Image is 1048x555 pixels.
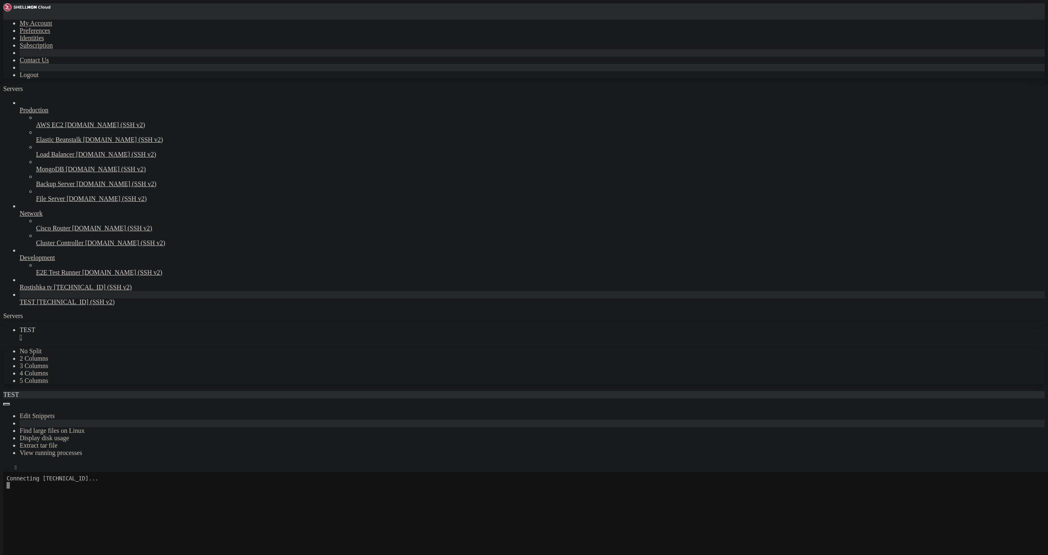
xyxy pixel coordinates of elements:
[36,232,1045,247] li: Cluster Controller [DOMAIN_NAME] (SSH v2)
[36,143,1045,158] li: Load Balancer [DOMAIN_NAME] (SSH v2)
[36,225,1045,232] a: Cisco Router [DOMAIN_NAME] (SSH v2)
[82,269,163,276] span: [DOMAIN_NAME] (SSH v2)
[65,121,145,128] span: [DOMAIN_NAME] (SSH v2)
[36,166,1045,173] a: MongoDB [DOMAIN_NAME] (SSH v2)
[20,412,55,419] a: Edit Snippets
[83,136,163,143] span: [DOMAIN_NAME] (SSH v2)
[36,136,81,143] span: Elastic Beanstalk
[20,57,49,64] a: Contact Us
[11,463,20,472] button: 
[3,3,941,10] x-row: Connecting [TECHNICAL_ID]...
[54,284,132,291] span: [TECHNICAL_ID] (SSH v2)
[20,210,1045,217] a: Network
[20,434,69,441] a: Display disk usage
[20,254,55,261] span: Development
[67,195,147,202] span: [DOMAIN_NAME] (SSH v2)
[3,85,56,92] a: Servers
[36,239,84,246] span: Cluster Controller
[65,166,146,173] span: [DOMAIN_NAME] (SSH v2)
[36,239,1045,247] a: Cluster Controller [DOMAIN_NAME] (SSH v2)
[36,121,1045,129] a: AWS EC2 [DOMAIN_NAME] (SSH v2)
[3,10,7,17] div: (0, 1)
[20,107,1045,114] a: Production
[36,136,1045,143] a: Elastic Beanstalk [DOMAIN_NAME] (SSH v2)
[20,284,1045,291] a: Rostishka tv [TECHNICAL_ID] (SSH v2)
[36,180,75,187] span: Backup Server
[3,3,50,11] img: Shellngn
[36,173,1045,188] li: Backup Server [DOMAIN_NAME] (SSH v2)
[20,284,52,291] span: Rostishka tv
[36,195,65,202] span: File Server
[20,210,43,217] span: Network
[36,151,75,158] span: Load Balancer
[20,334,1045,341] a: 
[36,188,1045,202] li: File Server [DOMAIN_NAME] (SSH v2)
[85,239,165,246] span: [DOMAIN_NAME] (SSH v2)
[36,158,1045,173] li: MongoDB [DOMAIN_NAME] (SSH v2)
[36,166,64,173] span: MongoDB
[37,298,115,305] span: [TECHNICAL_ID] (SSH v2)
[36,225,70,232] span: Cisco Router
[20,326,1045,341] a: TEST
[20,20,52,27] a: My Account
[36,262,1045,276] li: E2E Test Runner [DOMAIN_NAME] (SSH v2)
[20,362,48,369] a: 3 Columns
[3,312,1045,320] div: Servers
[20,355,48,362] a: 2 Columns
[20,377,48,384] a: 5 Columns
[36,151,1045,158] a: Load Balancer [DOMAIN_NAME] (SSH v2)
[36,195,1045,202] a: File Server [DOMAIN_NAME] (SSH v2)
[3,391,19,398] span: TEST
[77,180,157,187] span: [DOMAIN_NAME] (SSH v2)
[36,121,63,128] span: AWS EC2
[72,225,152,232] span: [DOMAIN_NAME] (SSH v2)
[20,298,1045,306] a: TEST [TECHNICAL_ID] (SSH v2)
[20,71,38,78] a: Logout
[20,291,1045,306] li: TEST [TECHNICAL_ID] (SSH v2)
[20,42,53,49] a: Subscription
[36,129,1045,143] li: Elastic Beanstalk [DOMAIN_NAME] (SSH v2)
[15,464,17,471] div: 
[20,276,1045,291] li: Rostishka tv [TECHNICAL_ID] (SSH v2)
[3,85,23,92] span: Servers
[20,254,1045,262] a: Development
[20,348,42,355] a: No Split
[20,370,48,377] a: 4 Columns
[20,34,44,41] a: Identities
[20,99,1045,202] li: Production
[20,107,48,114] span: Production
[20,449,82,456] a: View running processes
[20,247,1045,276] li: Development
[36,114,1045,129] li: AWS EC2 [DOMAIN_NAME] (SSH v2)
[76,151,156,158] span: [DOMAIN_NAME] (SSH v2)
[36,180,1045,188] a: Backup Server [DOMAIN_NAME] (SSH v2)
[20,326,35,333] span: TEST
[36,269,81,276] span: E2E Test Runner
[36,269,1045,276] a: E2E Test Runner [DOMAIN_NAME] (SSH v2)
[20,442,57,449] a: Extract tar file
[20,202,1045,247] li: Network
[36,217,1045,232] li: Cisco Router [DOMAIN_NAME] (SSH v2)
[20,27,50,34] a: Preferences
[20,427,85,434] a: Find large files on Linux
[20,298,35,305] span: TEST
